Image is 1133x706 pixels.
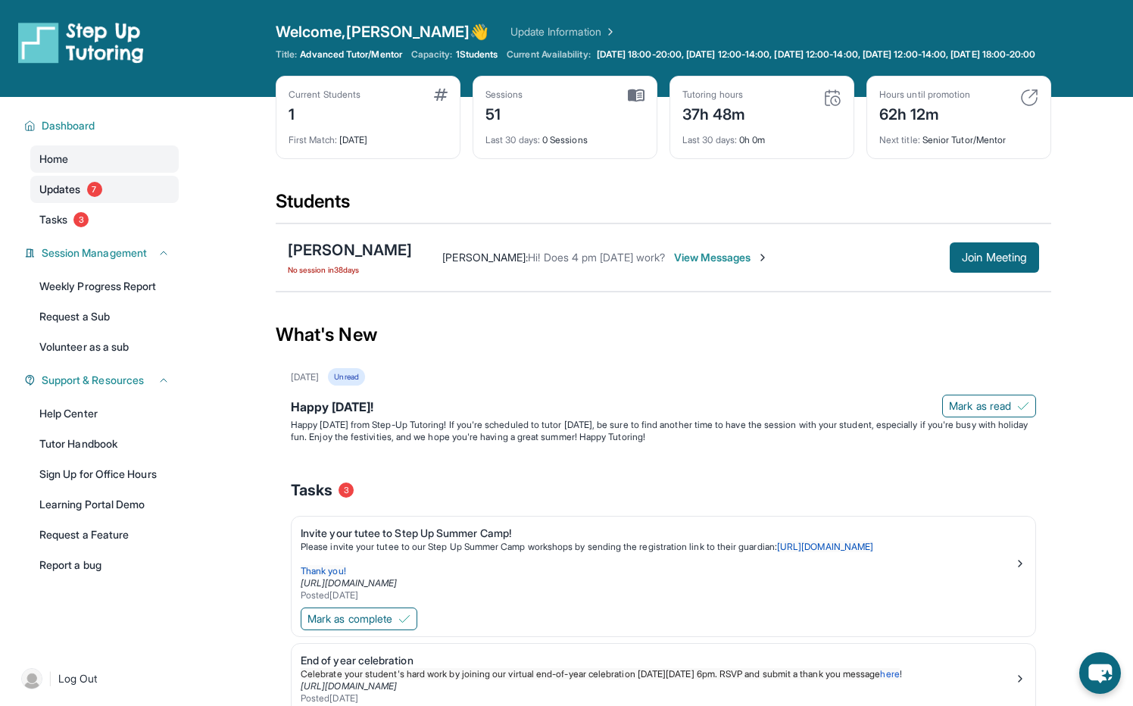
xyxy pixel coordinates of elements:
[289,101,360,125] div: 1
[42,373,144,388] span: Support & Resources
[682,125,841,146] div: 0h 0m
[628,89,645,102] img: card
[301,565,346,576] span: Thank you!
[291,419,1036,443] p: Happy [DATE] from Step-Up Tutoring! If you're scheduled to tutor [DATE], be sure to find another ...
[58,671,98,686] span: Log Out
[30,521,179,548] a: Request a Feature
[288,264,412,276] span: No session in 38 days
[485,101,523,125] div: 51
[36,118,170,133] button: Dashboard
[485,134,540,145] span: Last 30 days :
[301,608,417,630] button: Mark as complete
[879,101,970,125] div: 62h 12m
[276,301,1051,368] div: What's New
[1079,652,1121,694] button: chat-button
[1017,400,1029,412] img: Mark as read
[879,125,1038,146] div: Senior Tutor/Mentor
[301,541,1014,553] p: Please invite your tutee to our Step Up Summer Camp workshops by sending the registration link to...
[289,134,337,145] span: First Match :
[288,239,412,261] div: [PERSON_NAME]
[276,48,297,61] span: Title:
[289,125,448,146] div: [DATE]
[301,577,397,589] a: [URL][DOMAIN_NAME]
[300,48,401,61] span: Advanced Tutor/Mentor
[456,48,498,61] span: 1 Students
[276,21,489,42] span: Welcome, [PERSON_NAME] 👋
[291,398,1036,419] div: Happy [DATE]!
[30,491,179,518] a: Learning Portal Demo
[30,551,179,579] a: Report a bug
[328,368,364,386] div: Unread
[962,253,1027,262] span: Join Meeting
[21,668,42,689] img: user-img
[30,430,179,458] a: Tutor Handbook
[30,461,179,488] a: Sign Up for Office Hours
[442,251,528,264] span: [PERSON_NAME] :
[301,589,1014,601] div: Posted [DATE]
[597,48,1036,61] span: [DATE] 18:00-20:00, [DATE] 12:00-14:00, [DATE] 12:00-14:00, [DATE] 12:00-14:00, [DATE] 18:00-20:00
[880,668,899,679] a: here
[301,668,1014,680] p: !
[292,517,1035,604] a: Invite your tutee to Step Up Summer Camp!Please invite your tutee to our Step Up Summer Camp work...
[1020,89,1038,107] img: card
[36,245,170,261] button: Session Management
[30,400,179,427] a: Help Center
[674,250,769,265] span: View Messages
[507,48,590,61] span: Current Availability:
[30,303,179,330] a: Request a Sub
[30,145,179,173] a: Home
[30,333,179,361] a: Volunteer as a sub
[301,692,1014,704] div: Posted [DATE]
[879,134,920,145] span: Next title :
[942,395,1036,417] button: Mark as read
[485,125,645,146] div: 0 Sessions
[36,373,170,388] button: Support & Resources
[594,48,1039,61] a: [DATE] 18:00-20:00, [DATE] 12:00-14:00, [DATE] 12:00-14:00, [DATE] 12:00-14:00, [DATE] 18:00-20:00
[30,176,179,203] a: Updates7
[879,89,970,101] div: Hours until promotion
[276,189,1051,223] div: Students
[950,242,1039,273] button: Join Meeting
[291,480,332,501] span: Tasks
[39,152,68,167] span: Home
[301,668,880,679] span: Celebrate your student's hard work by joining our virtual end-of-year celebration [DATE][DATE] 6p...
[528,251,665,264] span: Hi! Does 4 pm [DATE] work?
[15,662,179,695] a: |Log Out
[291,371,319,383] div: [DATE]
[30,273,179,300] a: Weekly Progress Report
[87,182,102,197] span: 7
[823,89,841,107] img: card
[39,212,67,227] span: Tasks
[682,101,746,125] div: 37h 48m
[42,118,95,133] span: Dashboard
[39,182,81,197] span: Updates
[301,653,1014,668] div: End of year celebration
[601,24,616,39] img: Chevron Right
[301,526,1014,541] div: Invite your tutee to Step Up Summer Camp!
[757,251,769,264] img: Chevron-Right
[434,89,448,101] img: card
[307,611,392,626] span: Mark as complete
[411,48,453,61] span: Capacity:
[485,89,523,101] div: Sessions
[48,670,52,688] span: |
[42,245,147,261] span: Session Management
[18,21,144,64] img: logo
[73,212,89,227] span: 3
[30,206,179,233] a: Tasks3
[339,483,354,498] span: 3
[510,24,616,39] a: Update Information
[301,680,397,692] a: [URL][DOMAIN_NAME]
[949,398,1011,414] span: Mark as read
[398,613,410,625] img: Mark as complete
[682,134,737,145] span: Last 30 days :
[777,541,873,552] a: [URL][DOMAIN_NAME]
[682,89,746,101] div: Tutoring hours
[289,89,360,101] div: Current Students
